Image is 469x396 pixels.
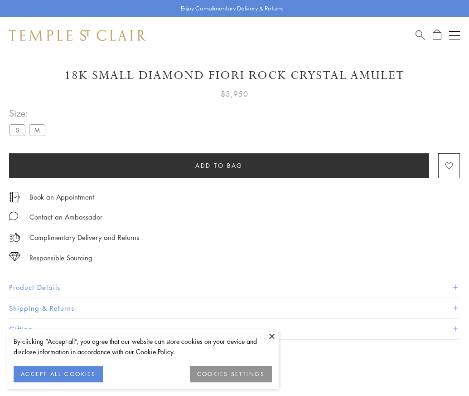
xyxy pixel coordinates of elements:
p: Complimentary Delivery and Returns [29,232,139,243]
label: M [29,124,45,136]
button: COOKIES SETTINGS [190,366,272,382]
button: Open navigation [449,30,460,41]
img: MessageIcon-01_2.svg [9,211,18,220]
button: ACCEPT ALL COOKIES [14,366,103,382]
img: icon_appointment.svg [9,192,20,202]
button: Add to bag [9,153,429,178]
span: Size: [9,106,49,121]
h1: 18K Small Diamond Fiori Rock Crystal Amulet [9,68,460,83]
img: icon_delivery.svg [9,232,20,243]
a: Search [416,29,425,41]
span: Add to bag [195,161,243,171]
div: By clicking “Accept all”, you agree that our website can store cookies on your device and disclos... [14,336,272,357]
img: icon_sourcing.svg [9,252,20,261]
button: Gifting [9,319,460,339]
div: Responsible Sourcing [29,252,92,264]
img: Temple St. Clair [9,30,146,41]
p: Enjoy Complimentary Delivery & Returns [181,4,284,13]
a: Open Shopping Bag [433,29,441,41]
button: Product Details [9,277,460,298]
label: S [9,124,25,136]
div: Contact an Ambassador [29,211,102,223]
button: Shipping & Returns [9,298,460,318]
span: $3,950 [221,88,248,100]
a: Book an Appointment [29,192,94,202]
